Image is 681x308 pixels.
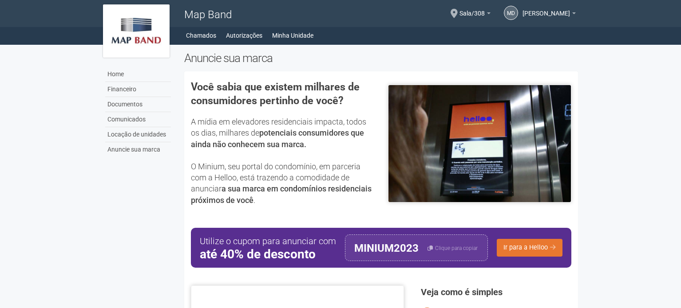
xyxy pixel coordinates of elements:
h2: Anuncie sua marca [184,51,578,65]
a: Financeiro [105,82,171,97]
h3: Você sabia que existem milhares de consumidores pertinho de você? [191,80,374,107]
button: Clique para copiar [428,235,478,261]
a: Comunicados [105,112,171,127]
a: Md [504,6,518,20]
a: Documentos [105,97,171,112]
a: Autorizações [226,29,262,42]
strong: potenciais consumidores que ainda não conhecem sua marca. [191,128,364,148]
a: Locação de unidades [105,127,171,142]
a: Minha Unidade [272,29,313,42]
p: A mídia em elevadores residenciais impacta, todos os dias, milhares de O Minium, seu portal do co... [191,116,374,206]
img: helloo-1.jpeg [388,85,571,203]
a: Anuncie sua marca [105,142,171,157]
a: Home [105,67,171,82]
a: Sala/308 [459,11,491,18]
a: Ir para a Helloo [497,239,562,257]
strong: até 40% de desconto [200,248,336,261]
span: Map Band [184,8,232,21]
strong: a sua marca em condomínios residenciais próximos de você [191,184,372,204]
div: MINIUM2023 [354,235,419,261]
div: Utilize o cupom para anunciar com [200,234,336,261]
h3: Veja como é simples [421,288,571,296]
a: [PERSON_NAME] [523,11,576,18]
img: logo.jpg [103,4,170,58]
span: Marcelo de Azevedo Daher [523,1,570,17]
a: Chamados [186,29,216,42]
span: Sala/308 [459,1,485,17]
